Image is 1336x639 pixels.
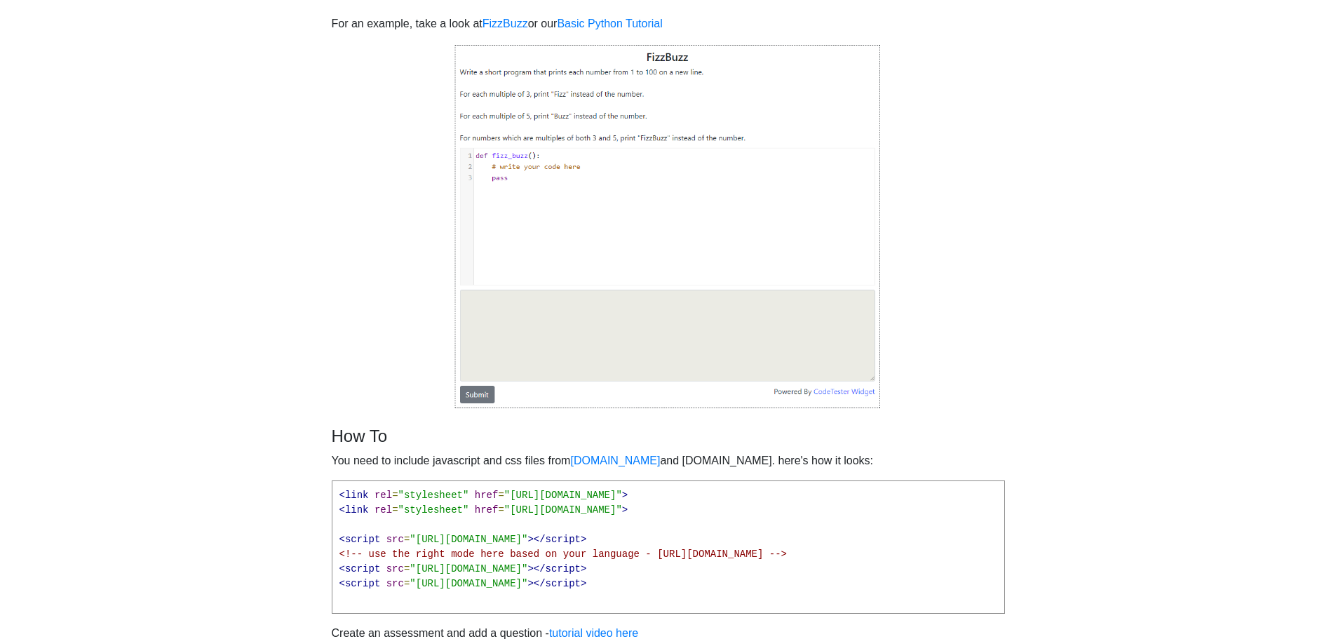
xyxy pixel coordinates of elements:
[392,504,398,516] span: =
[410,563,527,574] span: "[URL][DOMAIN_NAME]"
[504,490,622,501] span: "[URL][DOMAIN_NAME]"
[622,490,628,501] span: >
[386,578,404,589] span: src
[410,578,527,589] span: "[URL][DOMAIN_NAME]"
[339,490,369,501] span: <link
[375,504,392,516] span: rel
[570,455,660,466] a: [DOMAIN_NAME]
[557,18,662,29] a: Basic Python Tutorial
[498,490,504,501] span: =
[339,549,788,560] span: <!-- use the right mode here based on your language - [URL][DOMAIN_NAME] -->
[392,490,398,501] span: =
[404,578,410,589] span: =
[398,504,469,516] span: "stylesheet"
[375,490,392,501] span: rel
[386,563,404,574] span: src
[622,504,628,516] span: >
[498,504,504,516] span: =
[404,563,410,574] span: =
[398,490,469,501] span: "stylesheet"
[549,627,638,639] a: tutorial video here
[527,578,586,589] span: ></script>
[527,534,586,545] span: ></script>
[483,18,528,29] a: FizzBuzz
[475,504,499,516] span: href
[339,534,381,545] span: <script
[504,504,622,516] span: "[URL][DOMAIN_NAME]"
[475,490,499,501] span: href
[386,534,404,545] span: src
[339,563,381,574] span: <script
[332,426,1005,447] h4: How To
[454,43,882,410] img: widget.bd687f194666.png
[339,578,381,589] span: <script
[339,504,369,516] span: <link
[410,534,527,545] span: "[URL][DOMAIN_NAME]"
[527,563,586,574] span: ></script>
[332,452,1005,469] p: You need to include javascript and css files from and [DOMAIN_NAME]. here's how it looks:
[404,534,410,545] span: =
